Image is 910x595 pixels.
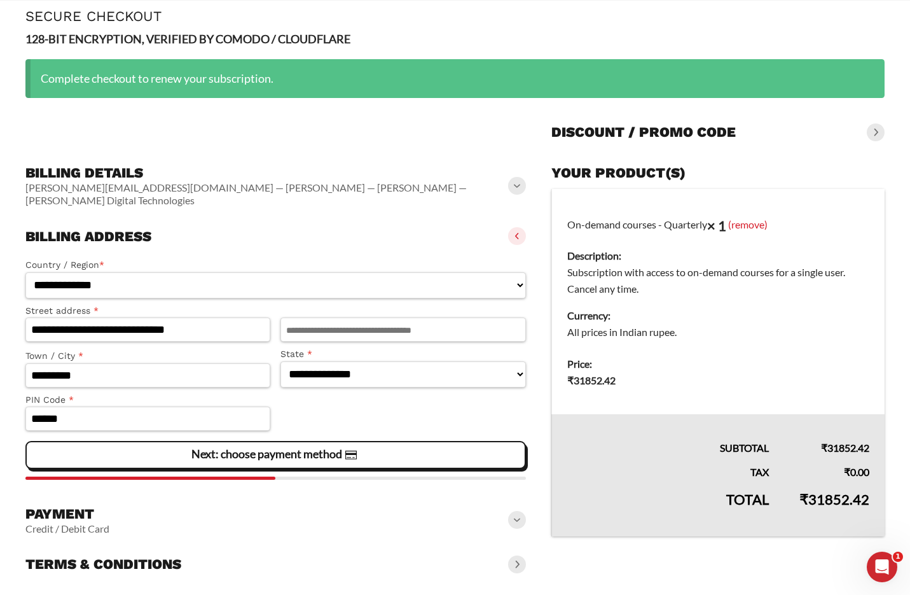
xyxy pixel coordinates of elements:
label: Town / City [25,349,270,363]
dt: Currency: [567,307,869,324]
strong: × 1 [707,217,726,234]
strong: 128-BIT ENCRYPTION, VERIFIED BY COMODO / CLOUDFLARE [25,32,350,46]
th: Tax [551,456,784,480]
h3: Payment [25,505,109,523]
span: ₹ [567,374,574,386]
dd: Subscription with access to on-demand courses for a single user. Cancel any time. [567,264,869,297]
bdi: 0.00 [844,466,869,478]
th: Subtotal [551,414,784,456]
vaadin-horizontal-layout: Credit / Debit Card [25,522,109,535]
bdi: 31852.42 [821,442,869,454]
h3: Billing details [25,164,511,182]
div: Complete checkout to renew your subscription. [25,59,885,98]
span: 1 [893,552,903,562]
dt: Description: [567,248,869,264]
h3: Discount / promo code [551,123,736,141]
span: ₹ [799,491,808,508]
label: Street address [25,304,270,318]
label: State [280,347,525,361]
h3: Billing address [25,228,151,246]
dt: Price: [567,356,869,372]
td: On-demand courses - Quarterly [551,189,885,348]
label: PIN Code [25,393,270,407]
th: Total [551,480,784,536]
h1: Secure Checkout [25,8,885,24]
vaadin-horizontal-layout: [PERSON_NAME][EMAIL_ADDRESS][DOMAIN_NAME] — [PERSON_NAME] — [PERSON_NAME] — [PERSON_NAME] Digital... [25,181,511,207]
bdi: 31852.42 [799,491,869,508]
a: (remove) [728,218,768,230]
span: ₹ [844,466,850,478]
dd: All prices in Indian rupee. [567,324,869,340]
span: ₹ [821,442,827,454]
h3: Terms & conditions [25,556,181,573]
vaadin-button: Next: choose payment method [25,441,526,469]
bdi: 31852.42 [567,374,616,386]
iframe: Intercom live chat [867,552,897,582]
label: Country / Region [25,258,526,272]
